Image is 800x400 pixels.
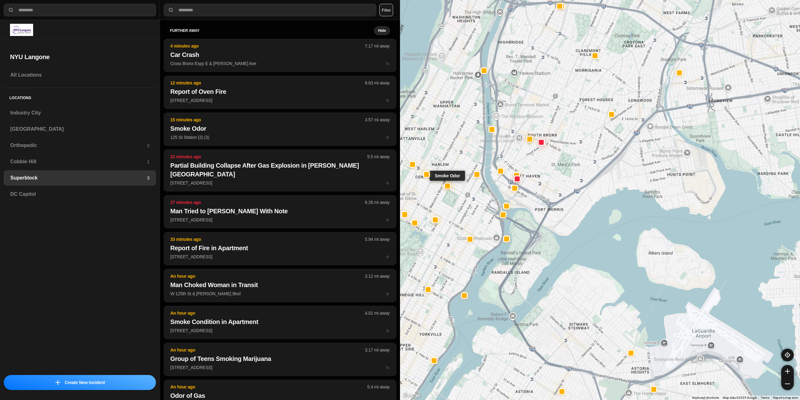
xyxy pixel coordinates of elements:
a: An hour ago4.01 mi awaySmoke Condition in Apartment[STREET_ADDRESS]star [164,328,396,333]
p: Create New Incident [65,379,105,386]
span: star [386,98,390,103]
p: 15 minutes ago [170,117,365,123]
span: star [386,365,390,370]
a: 27 minutes ago6.26 mi awayMan Tried to [PERSON_NAME] With Note[STREET_ADDRESS]star [164,217,396,222]
a: 15 minutes ago3.57 mi awaySmoke Odor125 St Station (2) (3)star [164,134,396,140]
a: Open this area in Google Maps (opens a new window) [402,392,422,400]
p: An hour ago [170,310,365,316]
a: 4 minutes ago7.17 mi awayCar CrashCross Bronx Expy E & [PERSON_NAME] Avestar [164,61,396,66]
h3: Cobble Hill [10,158,147,165]
p: 5.94 mi away [365,236,390,242]
p: 12 minutes ago [170,80,365,86]
p: Cross Bronx Expy E & [PERSON_NAME] Ave [170,60,390,67]
p: 33 minutes ago [170,236,365,242]
p: 3.57 mi away [365,117,390,123]
button: An hour ago3.12 mi awayMan Choked Woman in TransitW 125th St & [PERSON_NAME] Blvdstar [164,269,396,302]
p: 27 minutes ago [170,199,365,205]
a: All Locations [4,68,156,83]
span: star [386,180,390,185]
p: [STREET_ADDRESS] [170,180,390,186]
span: star [386,291,390,296]
h2: Smoke Odor [170,124,390,133]
h3: Superblock [10,174,147,182]
p: 5.4 mi away [367,384,390,390]
span: star [386,328,390,333]
span: star [386,61,390,66]
h2: Group of Teens Smoking Marijuana [170,354,390,363]
p: An hour ago [170,347,365,353]
span: star [386,217,390,222]
h2: Report of Oven Fire [170,87,390,96]
h2: Partial Building Collapse After Gas Explosion in [PERSON_NAME][GEOGRAPHIC_DATA] [170,161,390,179]
h3: All Locations [10,71,149,79]
img: search [168,7,174,13]
div: Smoke Odor [430,171,465,181]
h2: Report of Fire in Apartment [170,244,390,252]
p: [STREET_ADDRESS] [170,364,390,371]
a: An hour ago3.17 mi awayGroup of Teens Smoking Marijuana[STREET_ADDRESS]star [164,365,396,370]
h5: Locations [4,88,156,105]
a: Cobble Hill1 [4,154,156,169]
p: 8.63 mi away [365,80,390,86]
a: Superblock3 [4,170,156,185]
a: 22 minutes ago5.5 mi awayPartial Building Collapse After Gas Explosion in [PERSON_NAME][GEOGRAPHI... [164,180,396,185]
h2: Man Tried to [PERSON_NAME] With Note [170,207,390,215]
h3: Industry City [10,109,149,117]
p: An hour ago [170,384,367,390]
button: 22 minutes ago5.5 mi awayPartial Building Collapse After Gas Explosion in [PERSON_NAME][GEOGRAPHI... [164,149,396,191]
button: An hour ago4.01 mi awaySmoke Condition in Apartment[STREET_ADDRESS]star [164,306,396,339]
span: star [386,254,390,259]
button: 4 minutes ago7.17 mi awayCar CrashCross Bronx Expy E & [PERSON_NAME] Avestar [164,39,396,72]
a: Industry City [4,105,156,120]
p: 4 minutes ago [170,43,365,49]
p: 3.12 mi away [365,273,390,279]
h3: Orthopedic [10,142,147,149]
p: [STREET_ADDRESS] [170,97,390,104]
h5: further away [170,28,374,33]
a: Terms (opens in new tab) [761,396,769,399]
h3: [GEOGRAPHIC_DATA] [10,125,149,133]
img: zoom-out [785,381,790,386]
img: logo [10,24,33,36]
h2: Car Crash [170,50,390,59]
p: 6.26 mi away [365,199,390,205]
p: 5.5 mi away [367,154,390,160]
p: 22 minutes ago [170,154,367,160]
p: 7.17 mi away [365,43,390,49]
p: 3 [147,175,149,181]
h2: Smoke Condition in Apartment [170,317,390,326]
p: [STREET_ADDRESS] [170,254,390,260]
a: [GEOGRAPHIC_DATA] [4,122,156,137]
img: icon [55,380,60,385]
p: 1 [147,159,149,165]
button: 27 minutes ago6.26 mi awayMan Tried to [PERSON_NAME] With Note[STREET_ADDRESS]star [164,195,396,228]
small: Hide [378,28,386,33]
button: 15 minutes ago3.57 mi awaySmoke Odor125 St Station (2) (3)star [164,113,396,146]
button: recenter [781,349,794,361]
button: iconCreate New Incident [4,375,156,390]
h3: DC Capitol [10,190,149,198]
h2: Man Choked Woman in Transit [170,281,390,289]
button: Filter [379,4,393,16]
a: 12 minutes ago8.63 mi awayReport of Oven Fire[STREET_ADDRESS]star [164,98,396,103]
button: Smoke Odor [444,183,451,190]
p: 125 St Station (2) (3) [170,134,390,140]
h2: NYU Langone [10,53,150,61]
p: 3.17 mi away [365,347,390,353]
button: 12 minutes ago8.63 mi awayReport of Oven Fire[STREET_ADDRESS]star [164,76,396,109]
img: zoom-in [785,369,790,374]
img: recenter [785,352,790,358]
button: Hide [374,26,390,35]
p: [STREET_ADDRESS] [170,217,390,223]
a: An hour ago3.12 mi awayMan Choked Woman in TransitW 125th St & [PERSON_NAME] Blvdstar [164,291,396,296]
button: An hour ago3.17 mi awayGroup of Teens Smoking Marijuana[STREET_ADDRESS]star [164,343,396,376]
button: zoom-in [781,365,794,377]
span: Map data ©2025 Google [723,396,757,399]
button: 33 minutes ago5.94 mi awayReport of Fire in Apartment[STREET_ADDRESS]star [164,232,396,265]
p: 2 [147,142,149,149]
a: Orthopedic2 [4,138,156,153]
h2: Odor of Gas [170,391,390,400]
img: Google [402,392,422,400]
p: An hour ago [170,273,365,279]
